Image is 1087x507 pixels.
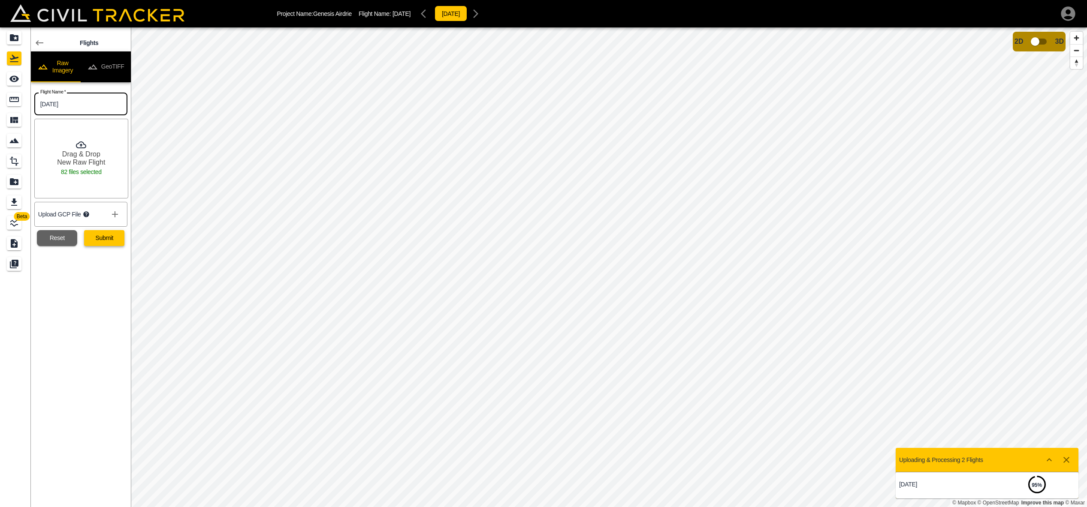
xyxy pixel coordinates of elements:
p: Project Name: Genesis Airdrie [277,10,352,17]
a: Mapbox [952,500,976,506]
span: 3D [1055,38,1064,45]
p: Uploading & Processing 2 Flights [899,456,983,463]
button: [DATE] [435,6,467,21]
canvas: Map [131,27,1087,507]
span: 2D [1015,38,1023,45]
a: Maxar [1065,500,1085,506]
p: [DATE] [899,481,987,488]
span: [DATE] [393,10,411,17]
a: OpenStreetMap [978,500,1019,506]
p: Flight Name: [359,10,411,17]
a: Map feedback [1021,500,1064,506]
img: Civil Tracker [10,4,184,22]
strong: 95 % [1032,482,1042,488]
button: Reset bearing to north [1070,57,1083,69]
button: Zoom out [1070,44,1083,57]
button: Zoom in [1070,32,1083,44]
button: Show more [1041,451,1058,468]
